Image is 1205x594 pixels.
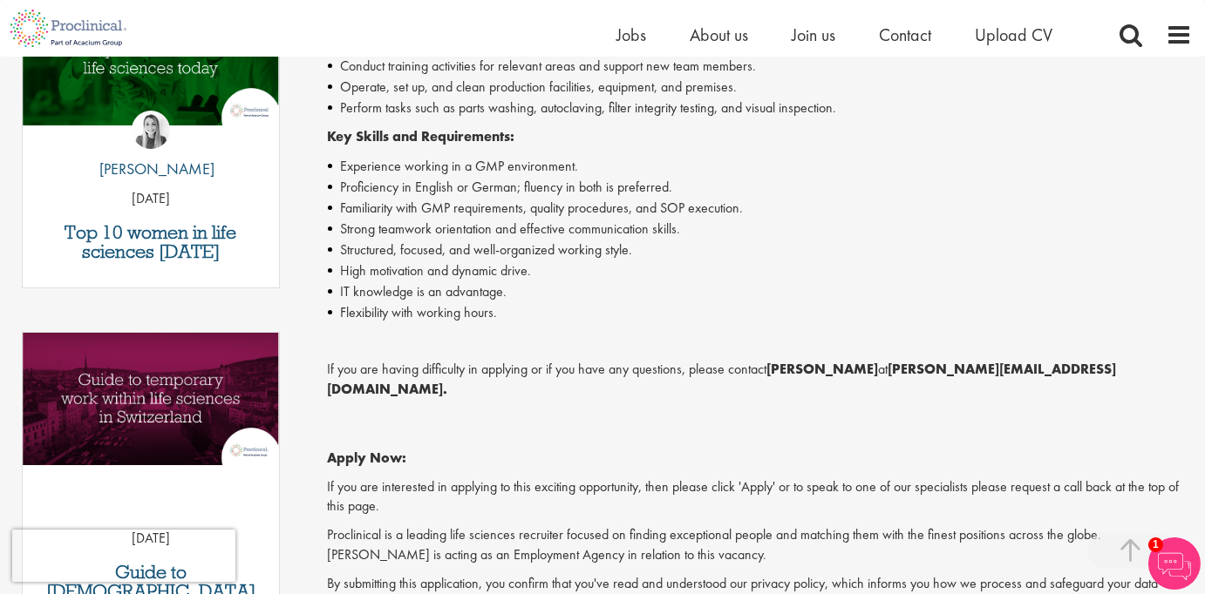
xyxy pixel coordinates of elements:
[328,525,1193,565] p: Proclinical is a leading life sciences recruiter focused on finding exceptional people and matchi...
[328,177,1193,198] li: Proficiency in English or German; fluency in both is preferred.
[328,260,1193,281] li: High motivation and dynamic drive.
[328,56,1193,77] li: Conduct training activities for relevant areas and support new team members.
[23,333,279,487] a: Link to a post
[879,24,931,46] a: Contact
[975,24,1052,46] a: Upload CV
[328,156,1193,177] li: Experience working in a GMP environment.
[328,77,1193,98] li: Operate, set up, and clean production facilities, equipment, and premises.
[328,449,407,467] strong: Apply Now:
[328,477,1193,517] p: If you are interested in applying to this exciting opportunity, then please click 'Apply' or to s...
[31,223,270,261] a: Top 10 women in life sciences [DATE]
[767,360,879,378] strong: [PERSON_NAME]
[616,24,646,46] a: Jobs
[1148,537,1163,552] span: 1
[23,529,279,549] p: [DATE]
[328,240,1193,260] li: Structured, focused, and well-organized working style.
[23,189,279,209] p: [DATE]
[132,111,170,149] img: Hannah Burke
[690,24,748,46] a: About us
[86,111,214,189] a: Hannah Burke [PERSON_NAME]
[328,198,1193,219] li: Familiarity with GMP requirements, quality procedures, and SOP execution.
[328,281,1193,302] li: IT knowledge is an advantage.
[328,98,1193,118] li: Perform tasks such as parts washing, autoclaving, filter integrity testing, and visual inspection.
[86,158,214,180] p: [PERSON_NAME]
[1148,537,1201,590] img: Chatbot
[792,24,835,46] a: Join us
[328,302,1193,323] li: Flexibility with working hours.
[328,219,1193,240] li: Strong teamwork orientation and effective communication skills.
[12,530,235,582] iframe: reCAPTCHA
[328,360,1117,398] strong: [PERSON_NAME][EMAIL_ADDRESS][DOMAIN_NAME].
[328,360,1193,400] p: If you are having difficulty in applying or if you have any questions, please contact at
[328,127,515,145] strong: Key Skills and Requirements:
